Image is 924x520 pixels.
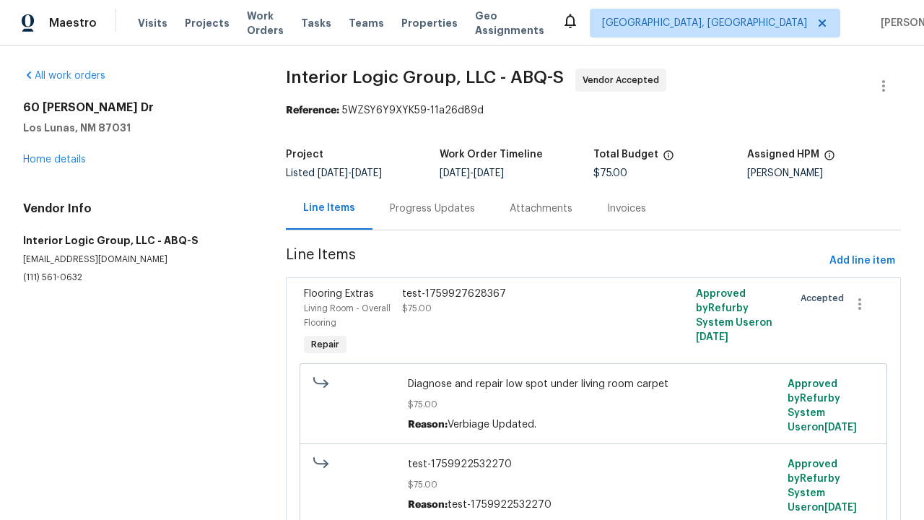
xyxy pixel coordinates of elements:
span: $75.00 [408,477,778,492]
div: Invoices [607,201,646,216]
span: Interior Logic Group, LLC - ABQ-S [286,69,564,86]
span: Approved by Refurby System User on [696,289,772,342]
div: 5WZSY6Y9XYK59-11a26d89d [286,103,901,118]
span: Flooring Extras [304,289,374,299]
span: Repair [305,337,345,352]
h5: Los Lunas, NM 87031 [23,121,251,135]
h5: Assigned HPM [747,149,819,160]
span: Vendor Accepted [583,73,665,87]
span: Teams [349,16,384,30]
p: [EMAIL_ADDRESS][DOMAIN_NAME] [23,253,251,266]
h4: Vendor Info [23,201,251,216]
span: Visits [138,16,167,30]
span: Line Items [286,248,824,274]
span: [DATE] [474,168,504,178]
button: Add line item [824,248,901,274]
span: [DATE] [318,168,348,178]
p: (111) 561-0632 [23,272,251,284]
div: Line Items [303,201,355,215]
b: Reference: [286,105,339,116]
span: [GEOGRAPHIC_DATA], [GEOGRAPHIC_DATA] [602,16,807,30]
span: $75.00 [593,168,627,178]
span: Verbiage Updated. [448,420,536,430]
span: Approved by Refurby System User on [788,379,857,433]
span: The total cost of line items that have been proposed by Opendoor. This sum includes line items th... [663,149,674,168]
h5: Interior Logic Group, LLC - ABQ-S [23,233,251,248]
span: [DATE] [824,503,857,513]
span: - [318,168,382,178]
span: Work Orders [247,9,284,38]
span: Living Room - Overall Flooring [304,304,391,327]
span: Properties [401,16,458,30]
h5: Project [286,149,323,160]
span: [DATE] [824,422,857,433]
a: Home details [23,155,86,165]
span: Projects [185,16,230,30]
div: Attachments [510,201,572,216]
span: [DATE] [352,168,382,178]
span: Geo Assignments [475,9,544,38]
span: Approved by Refurby System User on [788,459,857,513]
span: test-1759922532270 [448,500,552,510]
a: All work orders [23,71,105,81]
h5: Work Order Timeline [440,149,543,160]
span: - [440,168,504,178]
span: $75.00 [408,397,778,412]
span: Reason: [408,420,448,430]
span: The hpm assigned to this work order. [824,149,835,168]
span: Maestro [49,16,97,30]
span: Diagnose and repair low spot under living room carpet [408,377,778,391]
span: Add line item [829,252,895,270]
h2: 60 [PERSON_NAME] Dr [23,100,251,115]
div: test-1759927628367 [402,287,638,301]
h5: Total Budget [593,149,658,160]
span: [DATE] [696,332,728,342]
span: test-1759922532270 [408,457,778,472]
span: [DATE] [440,168,470,178]
div: [PERSON_NAME] [747,168,901,178]
span: Accepted [801,291,850,305]
span: Tasks [301,18,331,28]
span: Reason: [408,500,448,510]
span: Listed [286,168,382,178]
div: Progress Updates [390,201,475,216]
span: $75.00 [402,304,432,313]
